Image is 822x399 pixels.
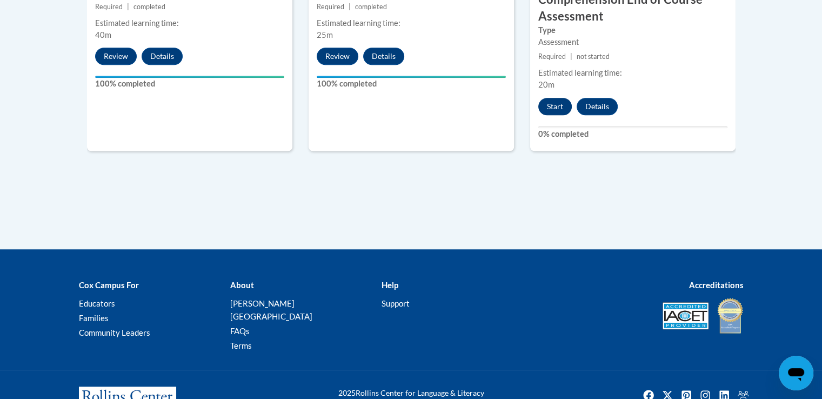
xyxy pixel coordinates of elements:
[538,52,566,61] span: Required
[95,78,284,90] label: 100% completed
[338,388,356,397] span: 2025
[142,48,183,65] button: Details
[577,52,610,61] span: not started
[95,48,137,65] button: Review
[317,76,506,78] div: Your progress
[538,36,727,48] div: Assessment
[538,24,727,36] label: Type
[317,17,506,29] div: Estimated learning time:
[230,280,253,290] b: About
[381,298,409,308] a: Support
[317,48,358,65] button: Review
[79,298,115,308] a: Educators
[363,48,404,65] button: Details
[538,67,727,79] div: Estimated learning time:
[317,78,506,90] label: 100% completed
[538,128,727,140] label: 0% completed
[127,3,129,11] span: |
[95,3,123,11] span: Required
[95,30,111,39] span: 40m
[230,298,312,321] a: [PERSON_NAME][GEOGRAPHIC_DATA]
[355,3,387,11] span: completed
[79,313,109,323] a: Families
[79,328,150,337] a: Community Leaders
[779,356,813,390] iframe: Button to launch messaging window
[79,280,139,290] b: Cox Campus For
[95,17,284,29] div: Estimated learning time:
[95,76,284,78] div: Your progress
[230,341,251,350] a: Terms
[230,326,249,336] a: FAQs
[689,280,744,290] b: Accreditations
[717,297,744,335] img: IDA® Accredited
[381,280,398,290] b: Help
[317,30,333,39] span: 25m
[349,3,351,11] span: |
[133,3,165,11] span: completed
[538,98,572,115] button: Start
[577,98,618,115] button: Details
[663,302,709,329] img: Accredited IACET® Provider
[570,52,572,61] span: |
[317,3,344,11] span: Required
[538,80,554,89] span: 20m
